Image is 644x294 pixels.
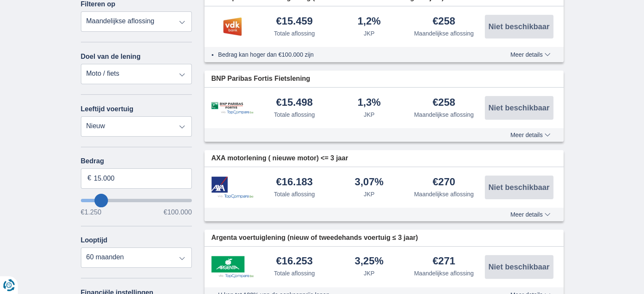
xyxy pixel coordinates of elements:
button: Meer details [504,132,556,138]
div: Maandelijkse aflossing [414,190,474,198]
img: product.pl.alt Argenta [211,256,254,278]
button: Meer details [504,211,556,218]
span: Niet beschikbaar [488,104,549,112]
div: €258 [433,97,455,109]
span: Niet beschikbaar [488,23,549,30]
div: €15.459 [276,16,313,27]
span: Niet beschikbaar [488,263,549,271]
button: Meer details [504,51,556,58]
div: 3,25% [355,256,384,267]
span: Argenta voertuiglening (nieuw of tweedehands voertuig ≤ 3 jaar) [211,233,418,243]
div: Totale aflossing [274,110,315,119]
span: Meer details [510,52,550,58]
div: €270 [433,177,455,188]
span: AXA motorlening ( nieuwe motor) <= 3 jaar [211,154,348,163]
div: Maandelijkse aflossing [414,29,474,38]
img: product.pl.alt BNP Paribas Fortis [211,102,254,114]
span: BNP Paribas Fortis Fietslening [211,74,310,84]
button: Niet beschikbaar [485,15,553,38]
button: Niet beschikbaar [485,176,553,199]
div: Totale aflossing [274,190,315,198]
div: Maandelijkse aflossing [414,110,474,119]
div: JKP [364,190,375,198]
span: € [88,173,91,183]
div: €16.183 [276,177,313,188]
input: wantToBorrow [81,199,192,202]
div: 3,07% [355,177,384,188]
div: 1,2% [357,16,381,27]
label: Bedrag [81,157,192,165]
div: €16.253 [276,256,313,267]
div: 1,3% [357,97,381,109]
div: €258 [433,16,455,27]
div: JKP [364,110,375,119]
span: Meer details [510,132,550,138]
label: Leeftijd voertuig [81,105,133,113]
div: €15.498 [276,97,313,109]
label: Filteren op [81,0,116,8]
div: Totale aflossing [274,269,315,278]
span: €100.000 [163,209,192,216]
div: €271 [433,256,455,267]
img: product.pl.alt Axa Bank [211,176,254,199]
span: Meer details [510,212,550,217]
label: Doel van de lening [81,53,141,60]
span: Niet beschikbaar [488,184,549,191]
img: product.pl.alt VDK bank [211,16,254,37]
div: Maandelijkse aflossing [414,269,474,278]
label: Looptijd [81,236,108,244]
button: Niet beschikbaar [485,255,553,279]
button: Niet beschikbaar [485,96,553,120]
span: €1.250 [81,209,102,216]
div: JKP [364,269,375,278]
div: JKP [364,29,375,38]
div: Totale aflossing [274,29,315,38]
li: Bedrag kan hoger dan €100.000 zijn [218,50,479,59]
